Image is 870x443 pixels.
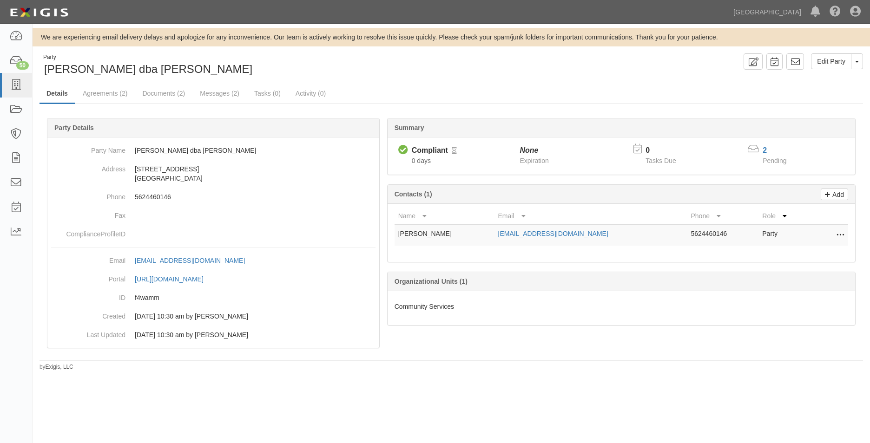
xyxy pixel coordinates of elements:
[51,160,376,188] dd: [STREET_ADDRESS] [GEOGRAPHIC_DATA]
[51,307,376,326] dd: 11/04/2024 10:30 am by Hannah Duguil
[54,124,94,131] b: Party Details
[520,146,539,154] i: None
[758,225,811,246] td: Party
[646,157,676,164] span: Tasks Due
[412,145,448,156] div: Compliant
[40,53,444,77] div: Paul Malacara dba DJ Paul
[729,3,806,21] a: [GEOGRAPHIC_DATA]
[395,225,494,246] td: [PERSON_NAME]
[247,84,288,103] a: Tasks (0)
[395,303,454,310] span: Community Services
[51,160,125,174] dt: Address
[51,141,125,155] dt: Party Name
[51,251,125,265] dt: Email
[763,157,786,164] span: Pending
[51,288,376,307] dd: f4wamm
[395,278,468,285] b: Organizational Units (1)
[16,61,29,70] div: 50
[51,288,125,302] dt: ID
[830,7,841,18] i: Help Center - Complianz
[520,157,549,164] span: Expiration
[395,190,432,198] b: Contacts (1)
[830,189,844,200] p: Add
[51,188,125,202] dt: Phone
[40,84,75,104] a: Details
[758,208,811,225] th: Role
[51,326,376,344] dd: 11/04/2024 10:30 am by Hannah Duguil
[76,84,134,103] a: Agreements (2)
[763,146,767,154] a: 2
[135,257,255,264] a: [EMAIL_ADDRESS][DOMAIN_NAME]
[289,84,333,103] a: Activity (0)
[46,364,73,370] a: Exigis, LLC
[395,124,424,131] b: Summary
[44,63,252,75] span: [PERSON_NAME] dba [PERSON_NAME]
[51,326,125,339] dt: Last Updated
[412,157,431,164] span: Since 08/13/2025
[135,275,214,283] a: [URL][DOMAIN_NAME]
[646,145,687,156] p: 0
[135,84,192,103] a: Documents (2)
[494,208,687,225] th: Email
[821,189,848,200] a: Add
[7,4,71,21] img: logo-5460c22ac91f19d4615b14bd174203de0afe785f0fc80cf4dbbc73dc1793850b.png
[395,208,494,225] th: Name
[687,208,758,225] th: Phone
[43,53,252,61] div: Party
[33,33,870,42] div: We are experiencing email delivery delays and apologize for any inconvenience. Our team is active...
[51,141,376,160] dd: [PERSON_NAME] dba [PERSON_NAME]
[811,53,851,69] a: Edit Party
[51,307,125,321] dt: Created
[51,270,125,284] dt: Portal
[498,230,608,237] a: [EMAIL_ADDRESS][DOMAIN_NAME]
[398,145,408,155] i: Compliant
[135,256,245,265] div: [EMAIL_ADDRESS][DOMAIN_NAME]
[51,206,125,220] dt: Fax
[193,84,246,103] a: Messages (2)
[51,225,125,239] dt: ComplianceProfileID
[40,363,73,371] small: by
[51,188,376,206] dd: 5624460146
[452,148,457,154] i: Pending Review
[687,225,758,246] td: 5624460146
